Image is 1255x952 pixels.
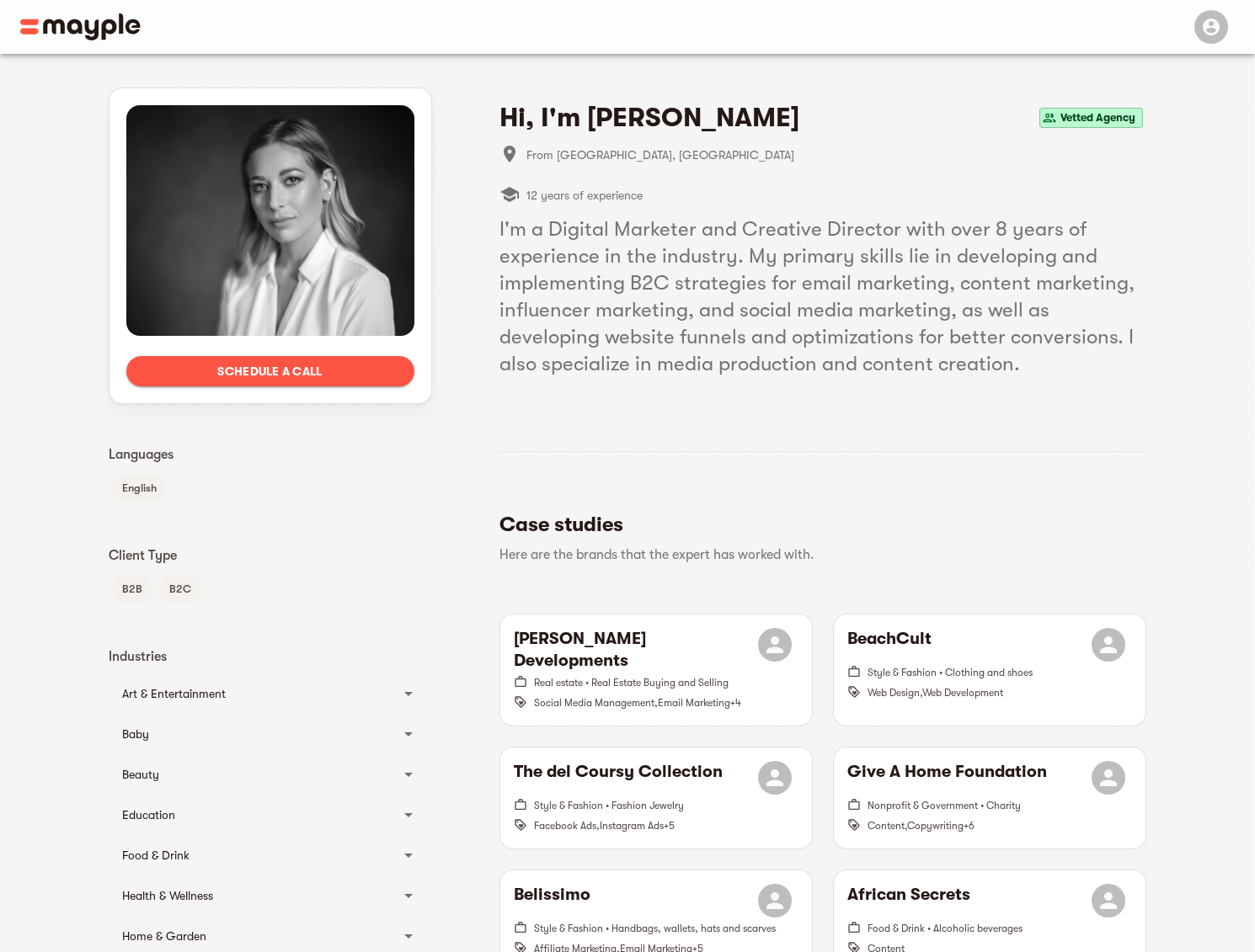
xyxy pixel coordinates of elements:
[109,875,432,916] div: Health & Wellness
[109,754,432,795] div: Beauty
[109,646,432,667] p: Industries
[112,478,167,498] span: English
[499,215,1146,377] h5: I'm a Digital Marketer and Creative Director with over 8 years of experience in the industry. My ...
[499,545,1133,565] p: Here are the brands that the expert has worked with.
[500,614,812,726] button: [PERSON_NAME] DevelopmentsReal estate • Real Estate Buying and SellingSocial Media Management,Ema...
[730,697,741,709] span: + 4
[500,747,812,848] button: The del Coursy CollectionStyle & Fashion • Fashion JewelryFacebook Ads,Instagram Ads+5
[847,761,1047,795] h6: Give A Home Foundation
[109,714,432,754] div: Baby
[109,444,432,465] p: Languages
[126,356,414,386] button: Schedule a call
[122,845,388,865] div: Food & Drink
[109,835,432,875] div: Food & Drink
[847,628,932,662] h6: BeachCult
[122,886,388,906] div: Health & Wellness
[868,667,1033,678] span: Style & Fashion • Clothing and shoes
[514,628,758,672] h6: [PERSON_NAME] Developments
[526,145,1146,165] span: From [GEOGRAPHIC_DATA], [GEOGRAPHIC_DATA]
[20,13,141,40] img: Main logo
[664,820,675,832] span: + 5
[112,579,152,599] span: B2B
[868,687,922,699] span: Web Design ,
[1054,108,1142,128] span: Vetted Agency
[964,820,975,832] span: + 6
[140,361,401,381] span: Schedule a call
[122,764,388,784] div: Beauty
[122,805,388,825] div: Education
[600,820,664,832] span: Instagram Ads
[834,614,1146,726] button: BeachCultStyle & Fashion • Clothing and shoesWeb Design,Web Development
[526,185,643,205] span: 12 years of experience
[534,820,600,832] span: Facebook Ads ,
[109,673,432,714] div: Art & Entertainment
[122,724,388,744] div: Baby
[499,101,799,135] h4: Hi, I'm [PERSON_NAME]
[922,687,1003,699] span: Web Development
[834,747,1146,848] button: Give A Home FoundationNonprofit & Government • CharityContent,Copywriting+6
[534,677,729,689] span: Real estate • Real Estate Buying and Selling
[514,761,723,795] h6: The del Coursy Collection
[1184,19,1235,32] span: Menu
[868,800,1021,811] span: Nonprofit & Government • Charity
[514,884,590,917] h6: Belissimo
[534,697,658,709] span: Social Media Management ,
[109,795,432,835] div: Education
[847,884,970,917] h6: African Secrets
[868,820,907,832] span: Content ,
[122,926,388,946] div: Home & Garden
[658,697,730,709] span: Email Marketing
[534,800,684,811] span: Style & Fashion • Fashion Jewelry
[534,923,776,934] span: Style & Fashion • Handbags, wallets, hats and scarves
[499,511,1133,538] h5: Case studies
[109,545,432,566] p: Client Type
[159,579,201,599] span: B2C
[907,820,964,832] span: Copywriting
[868,923,1023,934] span: Food & Drink • Alcoholic beverages
[122,683,388,704] div: Art & Entertainment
